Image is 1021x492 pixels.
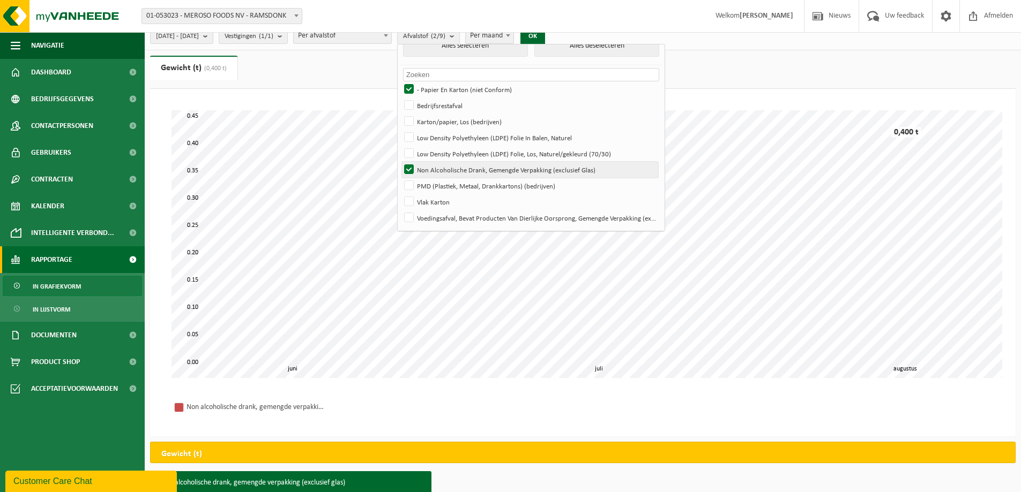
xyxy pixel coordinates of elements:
[465,28,514,44] span: Per maand
[402,194,658,210] label: Vlak Karton
[3,276,142,296] a: In grafiekvorm
[31,166,73,193] span: Contracten
[33,276,81,297] span: In grafiekvorm
[466,28,513,43] span: Per maand
[431,33,445,40] count: (2/9)
[187,400,326,414] div: Non alcoholische drank, gemengde verpakking (exclusief glas)
[5,468,179,492] iframe: chat widget
[202,65,227,72] span: (0,400 t)
[402,97,658,113] label: Bedrijfsrestafval
[225,28,273,44] span: Vestigingen
[31,219,114,246] span: Intelligente verbond...
[397,28,460,44] button: Afvalstof(2/9)
[31,193,64,219] span: Kalender
[156,28,199,44] span: [DATE] - [DATE]
[31,32,64,59] span: Navigatie
[403,35,528,57] button: Alles selecteren
[31,86,94,112] span: Bedrijfsgegevens
[31,246,72,273] span: Rapportage
[294,28,391,43] span: Per afvalstof
[151,442,213,466] h2: Gewicht (t)
[31,322,77,349] span: Documenten
[293,28,392,44] span: Per afvalstof
[141,8,302,24] span: 01-053023 - MEROSO FOODS NV - RAMSDONK
[219,28,288,44] button: Vestigingen(1/1)
[534,35,659,57] button: Alles deselecteren
[142,9,302,24] span: 01-053023 - MEROSO FOODS NV - RAMSDONK
[402,81,658,97] label: - Papier En Karton (niet Conform)
[403,68,659,81] input: Zoeken
[31,139,71,166] span: Gebruikers
[520,28,545,45] button: OK
[402,130,658,146] label: Low Density Polyethyleen (LDPE) Folie In Balen, Naturel
[259,33,273,40] count: (1/1)
[31,59,71,86] span: Dashboard
[31,349,80,375] span: Product Shop
[3,299,142,319] a: In lijstvorm
[740,12,793,20] strong: [PERSON_NAME]
[403,28,445,44] span: Afvalstof
[31,375,118,402] span: Acceptatievoorwaarden
[402,178,658,194] label: PMD (Plastiek, Metaal, Drankkartons) (bedrijven)
[150,28,213,44] button: [DATE] - [DATE]
[402,210,658,226] label: Voedingsafval, Bevat Producten Van Dierlijke Oorsprong, Gemengde Verpakking (exclusief Glas), Cat...
[33,299,70,320] span: In lijstvorm
[402,146,658,162] label: Low Density Polyethyleen (LDPE) Folie, Los, Naturel/gekleurd (70/30)
[891,127,921,138] div: 0,400 t
[402,162,658,178] label: Non Alcoholische Drank, Gemengde Verpakking (exclusief Glas)
[402,113,658,130] label: Karton/papier, Los (bedrijven)
[150,56,237,80] a: Gewicht (t)
[31,112,93,139] span: Contactpersonen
